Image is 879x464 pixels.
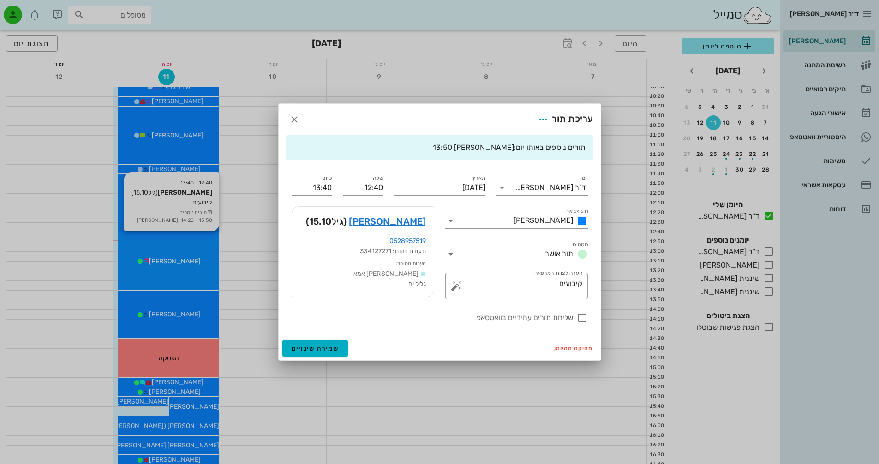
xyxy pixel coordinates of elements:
div: סטטוסתור אושר [445,247,588,262]
label: תאריך [471,175,485,182]
label: שעה [372,175,383,182]
label: סיום [322,175,332,182]
label: הערה לצוות המרפאה [534,270,582,277]
label: יומן [580,175,588,182]
label: סטטוס [573,241,588,248]
label: סוג פגישה [565,208,588,215]
div: יומןד"ר [PERSON_NAME] [496,180,588,195]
